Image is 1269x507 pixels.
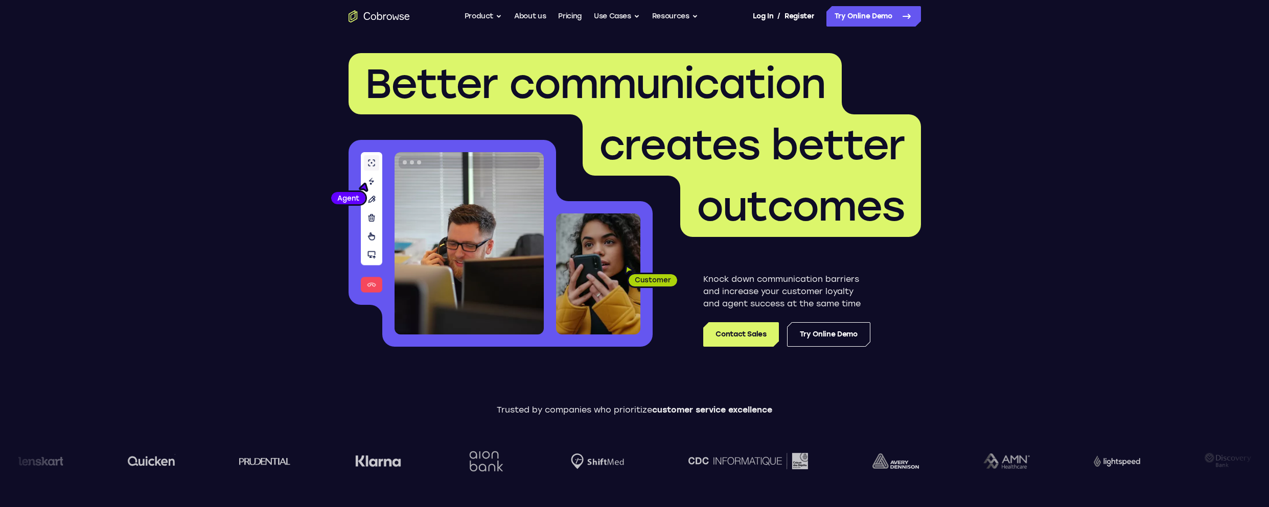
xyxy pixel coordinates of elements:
span: customer service excellence [652,405,772,415]
img: avery-dennison [872,453,919,469]
a: Go to the home page [349,10,410,22]
button: Use Cases [594,6,640,27]
span: outcomes [697,182,905,231]
a: Register [785,6,814,27]
img: Lightspeed [1094,455,1140,466]
span: / [777,10,780,22]
img: quicken [128,453,175,469]
img: A customer holding their phone [556,213,640,334]
a: Try Online Demo [826,6,921,27]
a: Log In [753,6,773,27]
a: Contact Sales [703,322,778,347]
button: Resources [652,6,698,27]
a: About us [514,6,546,27]
span: creates better [599,120,905,170]
img: A customer support agent talking on the phone [395,152,544,334]
img: Shiftmed [571,453,624,469]
img: AMN Healthcare [983,453,1030,469]
img: Klarna [355,455,401,467]
img: Aion Bank [466,441,507,482]
a: Try Online Demo [787,322,870,347]
img: prudential [239,457,291,465]
p: Knock down communication barriers and increase your customer loyalty and agent success at the sam... [703,273,870,310]
button: Product [465,6,502,27]
img: CDC Informatique [688,453,808,469]
span: Better communication [365,59,825,108]
a: Pricing [558,6,582,27]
